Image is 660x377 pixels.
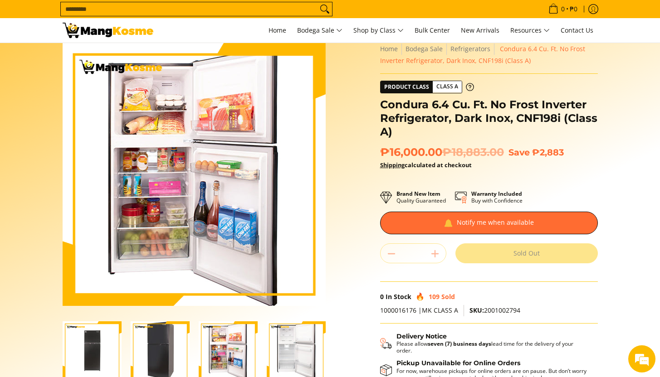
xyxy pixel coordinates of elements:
[433,81,462,92] span: Class A
[380,44,585,65] span: Condura 6.4 Cu. Ft. No Frost Inverter Refrigerator, Dark Inox, CNF198i (Class A)
[318,2,332,16] button: Search
[450,44,490,53] a: Refrigerators
[269,26,286,34] span: Home
[510,25,550,36] span: Resources
[380,161,472,169] strong: calculated at checkout
[560,6,566,12] span: 0
[406,44,443,53] a: Bodega Sale
[428,340,491,348] strong: seven (7) business days
[471,190,523,204] p: Buy with Confidence
[532,147,564,158] span: ₱2,883
[47,51,152,63] div: Chat with us now
[293,18,347,43] a: Bodega Sale
[461,26,499,34] span: New Arrivals
[568,6,579,12] span: ₱0
[381,81,433,93] span: Product Class
[410,18,455,43] a: Bulk Center
[162,18,598,43] nav: Main Menu
[396,190,440,198] strong: Brand New Item
[396,340,589,354] p: Please allow lead time for the delivery of your order.
[442,145,504,159] del: ₱18,883.00
[380,292,384,301] span: 0
[469,306,484,314] span: SKU:
[349,18,408,43] a: Shop by Class
[441,292,455,301] span: Sold
[396,190,446,204] p: Quality Guaranteed
[264,18,291,43] a: Home
[556,18,598,43] a: Contact Us
[380,44,398,53] a: Home
[396,332,447,340] strong: Delivery Notice
[380,81,474,93] a: Product Class Class A
[508,147,530,158] span: Save
[353,25,404,36] span: Shop by Class
[546,4,580,14] span: •
[386,292,411,301] span: In Stock
[471,190,522,198] strong: Warranty Included
[469,306,520,314] span: 2001002794
[396,359,520,367] strong: Pickup Unavailable for Online Orders
[429,292,440,301] span: 109
[380,161,405,169] a: Shipping
[456,18,504,43] a: New Arrivals
[380,43,598,67] nav: Breadcrumbs
[297,25,342,36] span: Bodega Sale
[63,23,153,38] img: Condura 6.4 Cu. Ft. No Frost Inverter Refrigerator, Dark Inox, CNF198i | Mang Kosme
[380,98,598,139] h1: Condura 6.4 Cu. Ft. No Frost Inverter Refrigerator, Dark Inox, CNF198i (Class A)
[149,5,171,26] div: Minimize live chat window
[415,26,450,34] span: Bulk Center
[63,43,326,306] img: Condura 6.4 Cu. Ft. No Frost Inverter Refrigerator, Dark Inox, CNF198i (Class A)
[53,114,125,206] span: We're online!
[506,18,554,43] a: Resources
[380,145,504,159] span: ₱16,000.00
[380,333,589,354] button: Shipping & Delivery
[5,247,173,279] textarea: Type your message and hit 'Enter'
[380,306,458,314] span: 1000016176 |MK CLASS A
[561,26,593,34] span: Contact Us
